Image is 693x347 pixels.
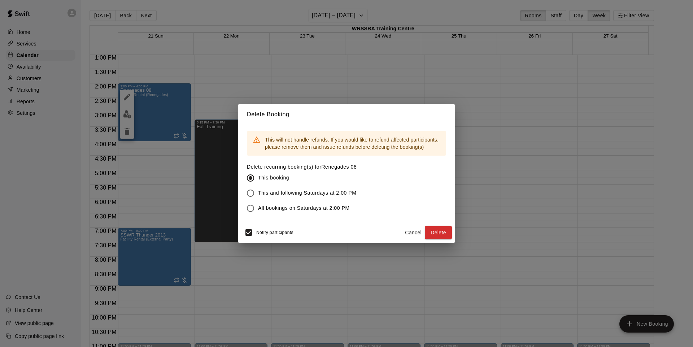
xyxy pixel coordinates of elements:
div: This will not handle refunds. If you would like to refund affected participants, please remove th... [265,133,440,153]
span: All bookings on Saturdays at 2:00 PM [258,204,350,212]
button: Delete [425,226,452,239]
span: This and following Saturdays at 2:00 PM [258,189,356,197]
label: Delete recurring booking(s) for Renegades 08 [247,163,362,170]
span: This booking [258,174,289,182]
button: Cancel [402,226,425,239]
span: Notify participants [256,230,293,235]
h2: Delete Booking [238,104,455,125]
